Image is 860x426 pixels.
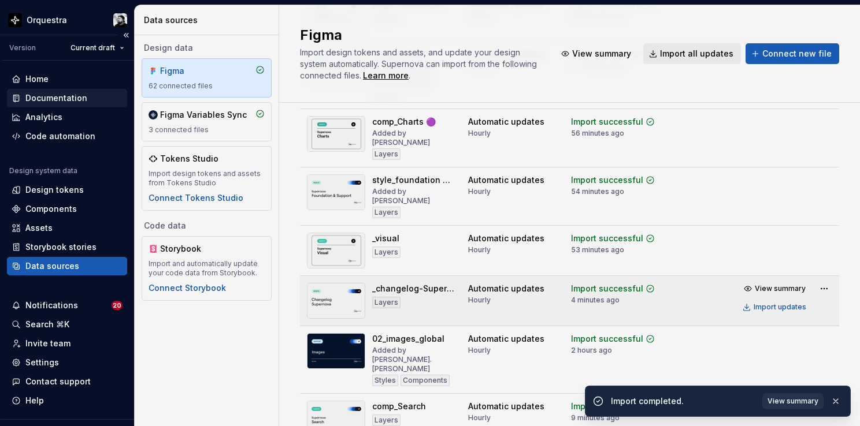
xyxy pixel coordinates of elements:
[25,73,49,85] div: Home
[9,166,77,175] div: Design system data
[149,192,243,204] button: Connect Tokens Studio
[142,42,272,54] div: Design data
[149,81,265,91] div: 62 connected files
[9,43,36,53] div: Version
[300,47,539,80] span: Import design tokens and assets, and update your design system automatically. Supernova can impor...
[7,257,127,275] a: Data sources
[571,245,624,255] div: 53 minutes ago
[25,111,62,123] div: Analytics
[571,129,624,138] div: 56 minutes ago
[7,181,127,199] a: Design tokens
[468,346,491,355] div: Hourly
[739,281,811,297] button: View summary
[160,109,247,121] div: Figma Variables Sync
[7,353,127,372] a: Settings
[7,296,127,315] button: Notifications20
[372,297,401,308] div: Layers
[571,296,620,305] div: 4 minutes ago
[7,127,127,145] a: Code automation
[7,108,127,126] a: Analytics
[361,72,410,80] span: .
[571,413,620,423] div: 9 minutes ago
[468,296,491,305] div: Hourly
[113,13,127,27] img: Lucas Angelo Marim
[468,174,544,186] div: Automatic updates
[755,284,806,293] span: View summary
[142,146,272,211] a: Tokens StudioImport design tokens and assets from Tokens StudioConnect Tokens Studio
[160,65,216,77] div: Figma
[571,116,643,128] div: Import successful
[25,222,53,234] div: Assets
[112,301,123,310] span: 20
[118,27,134,43] button: Collapse sidebar
[7,372,127,391] button: Contact support
[149,259,265,278] div: Import and automatically update your code data from Storybook.
[7,89,127,107] a: Documentation
[571,233,643,244] div: Import successful
[27,14,67,26] div: Orquestra
[372,233,399,244] div: _visual
[25,395,44,406] div: Help
[660,48,733,59] span: Import all updates
[25,92,87,104] div: Documentation
[571,187,624,196] div: 54 minutes ago
[468,333,544,345] div: Automatic updates
[468,245,491,255] div: Hourly
[762,48,832,59] span: Connect new file
[762,393,824,409] button: View summary
[372,414,401,426] div: Layers
[25,184,84,196] div: Design tokens
[643,43,741,64] button: Import all updates
[160,153,218,165] div: Tokens Studio
[142,220,272,231] div: Code data
[149,125,265,134] div: 3 connected files
[7,315,127,334] button: Search ⌘K
[2,8,132,32] button: OrquestraLucas Angelo Marim
[372,401,426,412] div: comp_Search
[401,375,450,386] div: Components
[25,376,91,387] div: Contact support
[363,70,409,81] a: Learn more
[372,116,436,128] div: comp_Charts 🟣
[149,282,226,294] button: Connect Storybook
[739,299,811,315] button: Import updates
[372,148,401,160] div: Layers
[571,283,643,294] div: Import successful
[25,338,71,349] div: Invite team
[25,130,95,142] div: Code automation
[468,116,544,128] div: Automatic updates
[372,246,401,258] div: Layers
[468,401,544,412] div: Automatic updates
[372,375,398,386] div: Styles
[142,102,272,141] a: Figma Variables Sync3 connected files
[25,357,59,368] div: Settings
[768,397,818,406] span: View summary
[25,300,78,311] div: Notifications
[7,200,127,218] a: Components
[7,334,127,353] a: Invite team
[149,169,265,188] div: Import design tokens and assets from Tokens Studio
[555,43,639,64] button: View summary
[7,391,127,410] button: Help
[372,283,454,294] div: _changelog-Supernova
[144,14,274,26] div: Data sources
[160,243,216,255] div: Storybook
[71,43,115,53] span: Current draft
[468,283,544,294] div: Automatic updates
[372,129,454,147] div: Added by [PERSON_NAME]
[142,236,272,301] a: StorybookImport and automatically update your code data from Storybook.Connect Storybook
[142,58,272,98] a: Figma62 connected files
[372,187,454,205] div: Added by [PERSON_NAME]
[754,302,806,312] div: Import updates
[746,43,839,64] button: Connect new file
[571,401,643,412] div: Import successful
[468,187,491,196] div: Hourly
[611,395,755,407] div: Import completed.
[25,319,69,330] div: Search ⌘K
[372,174,454,186] div: style_foundation & support
[65,40,129,56] button: Current draft
[25,203,77,215] div: Components
[25,241,97,253] div: Storybook stories
[468,413,491,423] div: Hourly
